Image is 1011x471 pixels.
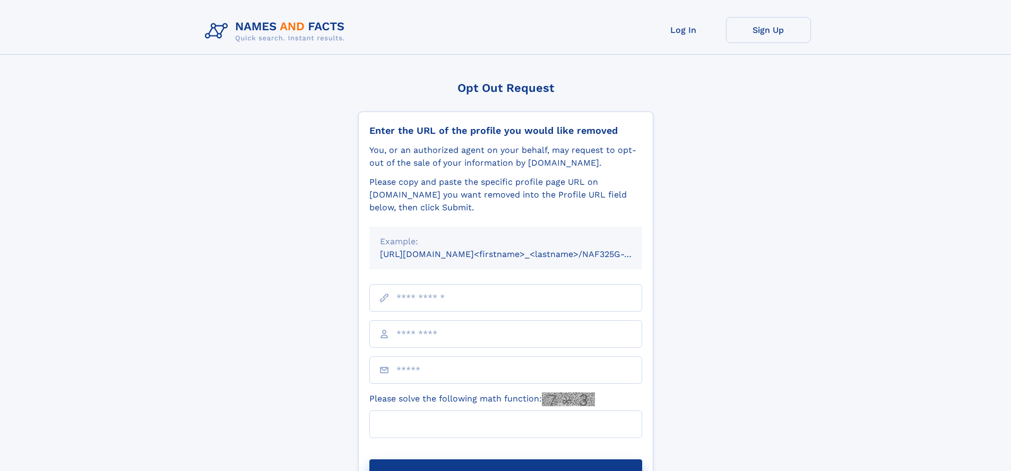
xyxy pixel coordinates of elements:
[369,125,642,136] div: Enter the URL of the profile you would like removed
[641,17,726,43] a: Log In
[358,81,653,95] div: Opt Out Request
[369,176,642,214] div: Please copy and paste the specific profile page URL on [DOMAIN_NAME] you want removed into the Pr...
[380,235,632,248] div: Example:
[380,249,662,259] small: [URL][DOMAIN_NAME]<firstname>_<lastname>/NAF325G-xxxxxxxx
[201,17,353,46] img: Logo Names and Facts
[369,144,642,169] div: You, or an authorized agent on your behalf, may request to opt-out of the sale of your informatio...
[369,392,595,406] label: Please solve the following math function:
[726,17,811,43] a: Sign Up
